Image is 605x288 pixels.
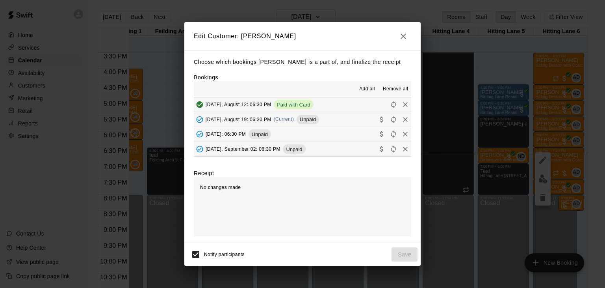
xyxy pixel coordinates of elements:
[388,131,399,137] span: Reschedule
[194,97,411,112] button: Added & Paid[DATE], August 12: 06:30 PMPaid with CardRescheduleRemove
[204,252,245,257] span: Notify participants
[383,85,408,93] span: Remove all
[194,169,214,177] label: Receipt
[376,131,388,137] span: Collect payment
[206,102,271,107] span: [DATE], August 12: 06:30 PM
[194,127,411,142] button: Added - Collect Payment[DATE]: 06:30 PMUnpaidCollect paymentRescheduleRemove
[388,146,399,152] span: Reschedule
[184,22,421,50] h2: Edit Customer: [PERSON_NAME]
[359,85,375,93] span: Add all
[274,116,294,122] span: (Current)
[354,83,380,95] button: Add all
[206,116,271,122] span: [DATE], August 19: 06:30 PM
[249,131,271,137] span: Unpaid
[194,143,206,155] button: Added - Collect Payment
[206,146,280,152] span: [DATE], September 02: 06:30 PM
[388,116,399,122] span: Reschedule
[399,146,411,152] span: Remove
[194,112,411,127] button: Added - Collect Payment[DATE], August 19: 06:30 PM(Current)UnpaidCollect paymentRescheduleRemove
[376,146,388,152] span: Collect payment
[194,74,218,80] label: Bookings
[194,57,411,67] p: Choose which bookings [PERSON_NAME] is a part of, and finalize the receipt
[200,185,241,190] span: No changes made
[388,101,399,107] span: Reschedule
[194,128,206,140] button: Added - Collect Payment
[206,131,246,137] span: [DATE]: 06:30 PM
[399,116,411,122] span: Remove
[376,116,388,122] span: Collect payment
[274,102,314,108] span: Paid with Card
[399,101,411,107] span: Remove
[194,99,206,110] button: Added & Paid
[297,116,319,122] span: Unpaid
[194,142,411,157] button: Added - Collect Payment[DATE], September 02: 06:30 PMUnpaidCollect paymentRescheduleRemove
[283,146,305,152] span: Unpaid
[194,114,206,125] button: Added - Collect Payment
[380,83,411,95] button: Remove all
[399,131,411,137] span: Remove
